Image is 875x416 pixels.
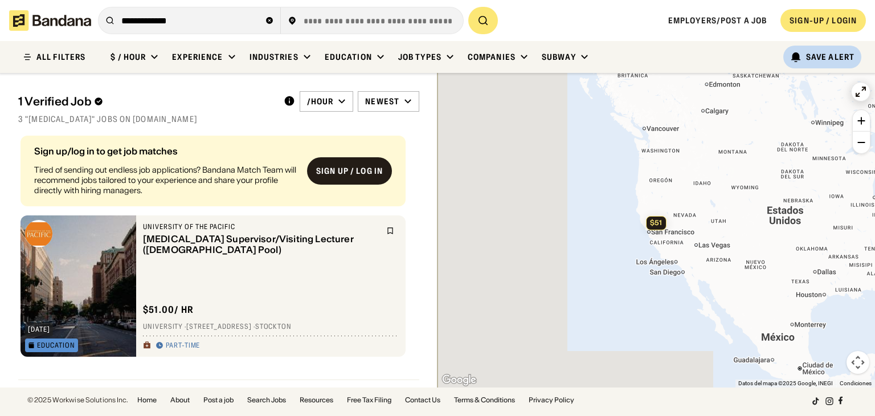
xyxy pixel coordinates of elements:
div: Industries [250,52,299,62]
a: Post a job [203,397,234,403]
div: Sign up/log in to get job matches [34,146,298,156]
a: Contact Us [405,397,440,403]
div: Education [37,342,75,349]
div: $ 51.00 / hr [143,304,194,316]
img: Google [440,373,478,388]
div: Save Alert [806,52,854,62]
a: Privacy Policy [529,397,574,403]
div: Newest [365,96,399,107]
img: Bandana logotype [9,10,91,31]
a: Terms & Conditions [454,397,515,403]
span: Datos del mapa ©2025 Google, INEGI [738,380,833,386]
div: Sign up / Log in [316,166,383,176]
div: © 2025 Workwise Solutions Inc. [27,397,128,403]
a: Resources [300,397,333,403]
div: $ / hour [111,52,146,62]
button: Controles de visualización del mapa [847,351,869,374]
div: [DATE] [28,326,50,333]
a: Condiciones (se abre en una nueva pestaña) [840,380,872,386]
div: [MEDICAL_DATA] Supervisor/Visiting Lecturer ([DEMOGRAPHIC_DATA] Pool) [143,234,379,255]
div: 3 "[MEDICAL_DATA]" jobs on [DOMAIN_NAME] [18,114,419,124]
div: Experience [172,52,223,62]
a: Home [137,397,157,403]
div: Subway [542,52,576,62]
a: Free Tax Filing [347,397,391,403]
div: Education [325,52,372,62]
div: grid [18,131,419,388]
a: Abrir esta área en Google Maps (se abre en una ventana nueva) [440,373,478,388]
a: About [170,397,190,403]
div: Part-time [166,341,201,350]
div: University · [STREET_ADDRESS] · Stockton [143,323,399,332]
div: /hour [307,96,334,107]
a: Search Jobs [247,397,286,403]
div: ALL FILTERS [36,53,85,61]
div: SIGN-UP / LOGIN [790,15,857,26]
div: Job Types [398,52,441,62]
div: 1 Verified Job [18,95,275,108]
div: Companies [468,52,516,62]
div: University of the Pacific [143,222,379,231]
img: University of the Pacific logo [25,220,52,247]
span: $51 [650,218,662,227]
div: Tired of sending out endless job applications? Bandana Match Team will recommend jobs tailored to... [34,165,298,196]
a: Employers/Post a job [668,15,767,26]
